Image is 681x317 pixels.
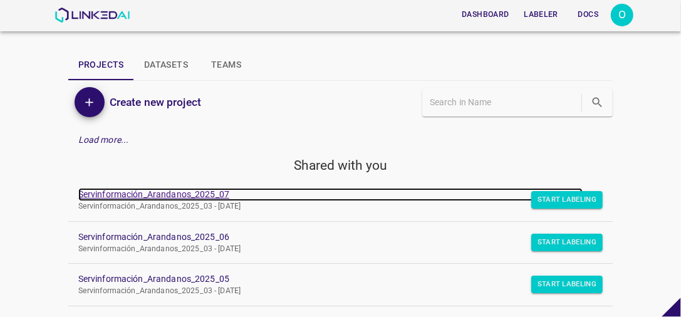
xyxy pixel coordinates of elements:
[110,93,201,111] h6: Create new project
[519,4,563,25] button: Labeler
[78,244,583,255] p: Servinformación_Arandanos_2025_03 - [DATE]
[198,50,254,80] button: Teams
[568,4,608,25] button: Docs
[611,4,633,26] button: Open settings
[566,2,611,28] a: Docs
[78,188,583,201] a: Servinformación_Arandanos_2025_07
[531,234,603,251] button: Start Labeling
[585,90,610,115] button: search
[78,286,583,297] p: Servinformación_Arandanos_2025_03 - [DATE]
[55,8,130,23] img: LinkedAI
[68,50,134,80] button: Projects
[457,4,514,25] button: Dashboard
[78,273,583,286] a: Servinformación_Arandanos_2025_05
[531,276,603,293] button: Start Labeling
[531,191,603,209] button: Start Labeling
[78,201,583,212] p: Servinformación_Arandanos_2025_03 - [DATE]
[105,93,201,111] a: Create new project
[78,231,583,244] a: Servinformación_Arandanos_2025_06
[454,2,516,28] a: Dashboard
[75,87,105,117] button: Add
[134,50,198,80] button: Datasets
[78,135,129,145] em: Load more...
[68,157,613,174] h5: Shared with you
[68,128,613,152] div: Load more...
[430,93,579,112] input: Search in Name
[516,2,565,28] a: Labeler
[611,4,633,26] div: O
